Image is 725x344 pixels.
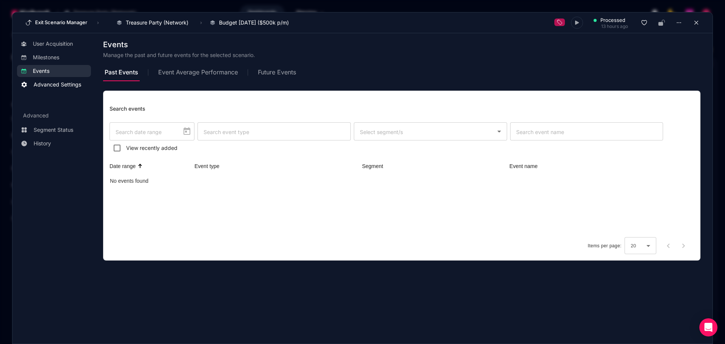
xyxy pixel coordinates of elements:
[600,17,625,24] span: processed
[194,162,219,170] div: Event type
[199,20,204,26] span: ›
[17,112,91,122] h3: Advanced
[17,38,91,50] a: User Acquisition
[588,242,622,250] div: Items per page:
[110,119,694,140] table: Events
[594,24,628,29] div: 13 hours ago
[110,105,694,113] h3: Search events
[23,17,89,29] button: Exit Scenario Manager
[179,124,194,139] button: Open calendar
[110,162,136,170] div: Date range
[204,129,249,135] mat-label: Search event type
[34,140,51,147] span: History
[17,79,91,91] a: Advanced Settings
[96,20,100,26] span: ›
[194,162,362,170] div: Event type
[516,129,564,135] mat-label: Search event name
[17,124,91,136] a: Segment Status
[116,127,140,136] input: Start date
[105,69,138,75] span: Past Events
[509,162,538,170] div: Event name
[158,69,238,75] span: Event Average Performance
[116,129,162,135] mat-label: Search date range
[258,69,296,75] span: Future Events
[362,162,383,170] div: Segment
[17,51,91,63] a: Milestones
[33,40,73,48] span: User Acquisition
[110,237,694,254] mat-paginator: Select page
[34,126,73,134] span: Segment Status
[699,318,717,336] div: Open Intercom Messenger
[206,16,297,29] button: Budget [DATE] ($500k p/m)
[362,162,509,170] div: Segment
[113,16,196,29] button: Treasure Party (Network)
[103,41,128,48] span: Events
[17,65,91,77] a: Events
[125,144,177,152] label: View recently added
[146,127,176,136] input: End date
[110,162,194,170] div: Date range
[33,67,49,75] span: Events
[34,81,81,88] span: Advanced Settings
[110,177,694,185] td: No events found
[360,129,403,135] mat-label: Select segment/s
[110,156,694,185] table: Events
[103,51,700,59] h3: Manage the past and future events for the selected scenario.
[126,19,188,26] span: Treasure Party (Network)
[219,19,289,26] span: Budget [DATE] ($500k p/m)
[509,162,694,170] div: Event name
[17,137,91,150] a: History
[33,54,59,61] span: Milestones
